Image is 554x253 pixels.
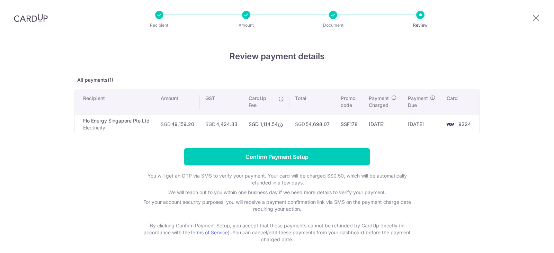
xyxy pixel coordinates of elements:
[74,76,480,83] p: All payments(1)
[14,14,48,22] img: CardUp
[289,114,335,134] td: 54,698.07
[402,114,441,134] td: [DATE]
[441,89,479,114] th: Card
[161,121,171,127] span: SGD
[83,124,150,131] p: Electricity
[138,222,415,243] p: By clicking Confirm Payment Setup, you accept that these payments cannot be refunded by CardUp di...
[200,89,243,114] th: GST
[138,172,415,186] p: You will get an OTP via SMS to verify your payment. Your card will be charged S$0.50, which will ...
[75,114,155,134] td: Flo Energy Singapore Pte Ltd
[74,50,480,63] h4: Review payment details
[200,114,243,134] td: 4,424.33
[221,22,272,29] p: Amount
[289,89,335,114] th: Total
[335,114,363,134] td: SSF178
[408,95,428,109] span: Payment Due
[443,120,457,128] img: <span class="translation_missing" title="translation missing: en.account_steps.new_confirm_form.b...
[243,114,289,134] td: SGD 1,114.54
[184,148,370,165] input: Confirm Payment Setup
[155,89,200,114] th: Amount
[138,189,415,196] p: We will reach out to you within one business day if we need more details to verify your payment.
[295,121,305,127] span: SGD
[155,114,200,134] td: 49,159.20
[249,95,275,109] span: CardUp Fee
[134,22,185,29] p: Recipient
[190,229,228,235] a: Terms of Service
[75,89,155,114] th: Recipient
[335,89,363,114] th: Promo code
[369,95,389,109] span: Payment Charged
[395,22,446,29] p: Review
[458,121,471,127] span: 9224
[138,199,415,219] p: For your account security purposes, you will receive a payment confirmation link via SMS on the p...
[205,121,215,127] span: SGD
[363,114,402,134] td: [DATE]
[307,22,359,29] p: Document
